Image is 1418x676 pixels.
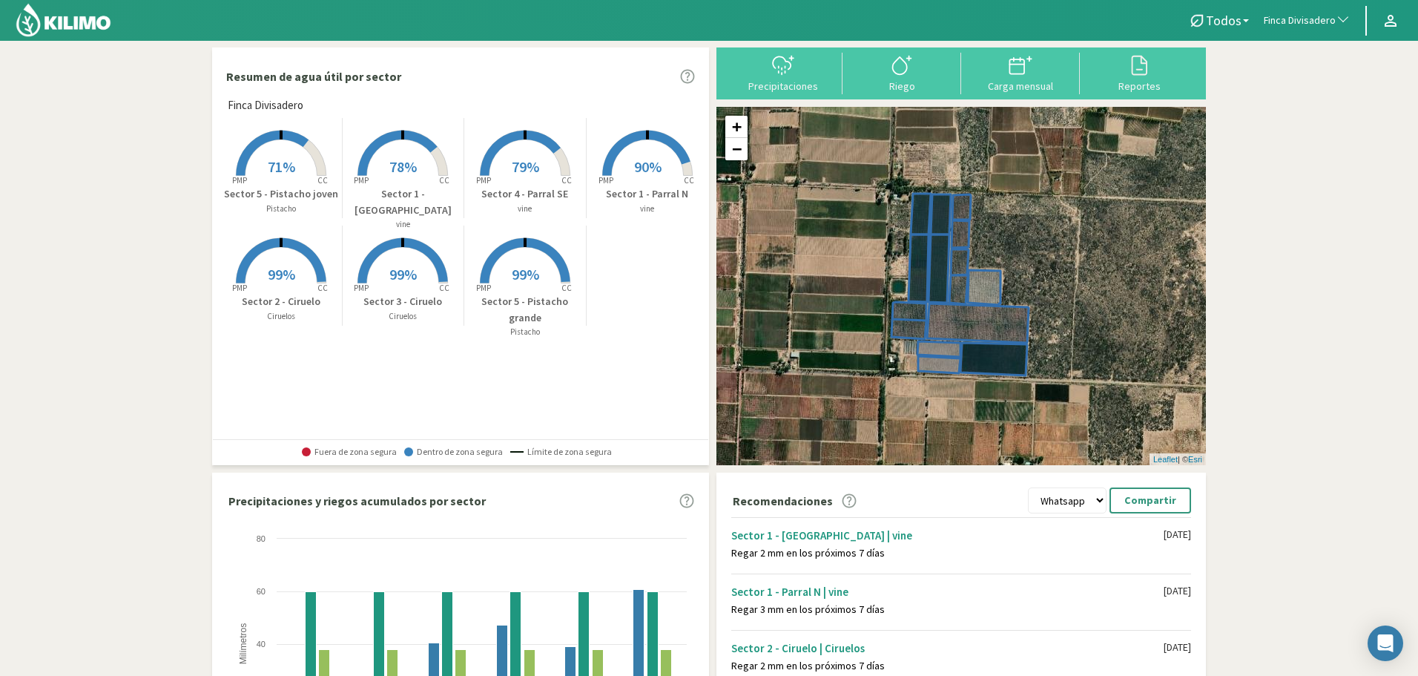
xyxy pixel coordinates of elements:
[404,447,503,457] span: Dentro de zona segura
[725,138,748,160] a: Zoom out
[1188,455,1202,464] a: Esri
[587,186,709,202] p: Sector 1 - Parral N
[847,81,957,91] div: Riego
[226,68,401,85] p: Resumen de agua útil por sector
[731,641,1164,655] div: Sector 2 - Ciruelo | Ciruelos
[561,283,572,293] tspan: CC
[512,157,539,176] span: 79%
[232,283,247,293] tspan: PMP
[343,218,464,231] p: vine
[724,53,842,92] button: Precipitaciones
[440,283,450,293] tspan: CC
[389,265,417,283] span: 99%
[220,294,342,309] p: Sector 2 - Ciruelo
[354,283,369,293] tspan: PMP
[1153,455,1178,464] a: Leaflet
[1256,4,1358,37] button: Finca Divisadero
[1109,488,1191,513] button: Compartir
[343,294,464,309] p: Sector 3 - Ciruelo
[731,547,1164,559] div: Regar 2 mm en los próximos 7 días
[1368,626,1403,661] div: Open Intercom Messenger
[598,175,613,186] tspan: PMP
[1164,641,1191,654] div: [DATE]
[731,660,1164,672] div: Regar 2 mm en los próximos 7 días
[302,447,397,457] span: Fuera de zona segura
[220,203,342,215] p: Pistacho
[343,310,464,323] p: Ciruelos
[268,157,295,176] span: 71%
[464,294,586,326] p: Sector 5 - Pistacho grande
[561,175,572,186] tspan: CC
[731,585,1164,599] div: Sector 1 - Parral N | vine
[440,175,450,186] tspan: CC
[476,175,491,186] tspan: PMP
[232,175,247,186] tspan: PMP
[317,283,328,293] tspan: CC
[512,265,539,283] span: 99%
[1084,81,1194,91] div: Reportes
[966,81,1075,91] div: Carga mensual
[587,203,709,215] p: vine
[1206,13,1241,28] span: Todos
[731,528,1164,542] div: Sector 1 - [GEOGRAPHIC_DATA] | vine
[725,116,748,138] a: Zoom in
[1264,13,1336,28] span: Finca Divisadero
[389,157,417,176] span: 78%
[1164,585,1191,597] div: [DATE]
[684,175,694,186] tspan: CC
[733,492,833,510] p: Recomendaciones
[464,186,586,202] p: Sector 4 - Parral SE
[238,623,248,664] text: Milímetros
[476,283,491,293] tspan: PMP
[15,2,112,38] img: Kilimo
[961,53,1080,92] button: Carga mensual
[842,53,961,92] button: Riego
[220,310,342,323] p: Ciruelos
[257,640,266,649] text: 40
[1150,453,1206,466] div: | ©
[728,81,838,91] div: Precipitaciones
[317,175,328,186] tspan: CC
[343,186,464,218] p: Sector 1 - [GEOGRAPHIC_DATA]
[268,265,295,283] span: 99%
[634,157,662,176] span: 90%
[464,203,586,215] p: vine
[1124,492,1176,509] p: Compartir
[1080,53,1198,92] button: Reportes
[1164,528,1191,541] div: [DATE]
[354,175,369,186] tspan: PMP
[257,534,266,543] text: 80
[220,186,342,202] p: Sector 5 - Pistacho joven
[464,326,586,338] p: Pistacho
[510,447,612,457] span: Límite de zona segura
[228,97,303,114] span: Finca Divisadero
[731,603,1164,616] div: Regar 3 mm en los próximos 7 días
[257,587,266,596] text: 60
[228,492,486,510] p: Precipitaciones y riegos acumulados por sector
